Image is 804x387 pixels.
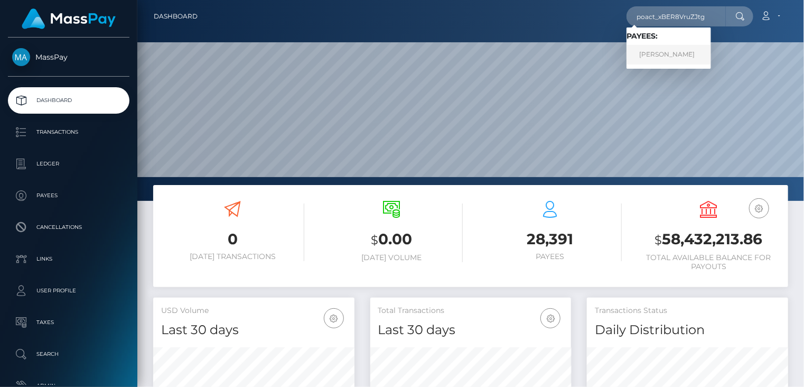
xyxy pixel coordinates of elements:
[12,93,125,108] p: Dashboard
[627,45,711,64] a: [PERSON_NAME]
[12,48,30,66] img: MassPay
[161,252,304,261] h6: [DATE] Transactions
[8,214,129,241] a: Cancellations
[371,233,378,247] small: $
[8,119,129,145] a: Transactions
[12,219,125,235] p: Cancellations
[161,321,347,339] h4: Last 30 days
[8,52,129,62] span: MassPay
[378,321,564,339] h4: Last 30 days
[479,252,622,261] h6: Payees
[8,182,129,209] a: Payees
[595,321,780,339] h4: Daily Distribution
[655,233,662,247] small: $
[12,283,125,299] p: User Profile
[12,188,125,204] p: Payees
[8,341,129,367] a: Search
[8,278,129,304] a: User Profile
[12,251,125,267] p: Links
[8,246,129,272] a: Links
[8,151,129,177] a: Ledger
[22,8,116,29] img: MassPay Logo
[12,156,125,172] p: Ledger
[12,346,125,362] p: Search
[154,5,198,27] a: Dashboard
[595,306,780,316] h5: Transactions Status
[479,229,622,250] h3: 28,391
[161,306,347,316] h5: USD Volume
[8,87,129,114] a: Dashboard
[627,6,726,26] input: Search...
[12,124,125,140] p: Transactions
[320,253,463,262] h6: [DATE] Volume
[12,315,125,330] p: Taxes
[320,229,463,251] h3: 0.00
[638,253,781,271] h6: Total Available Balance for Payouts
[8,309,129,336] a: Taxes
[627,32,711,41] h6: Payees:
[378,306,564,316] h5: Total Transactions
[638,229,781,251] h3: 58,432,213.86
[161,229,304,250] h3: 0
